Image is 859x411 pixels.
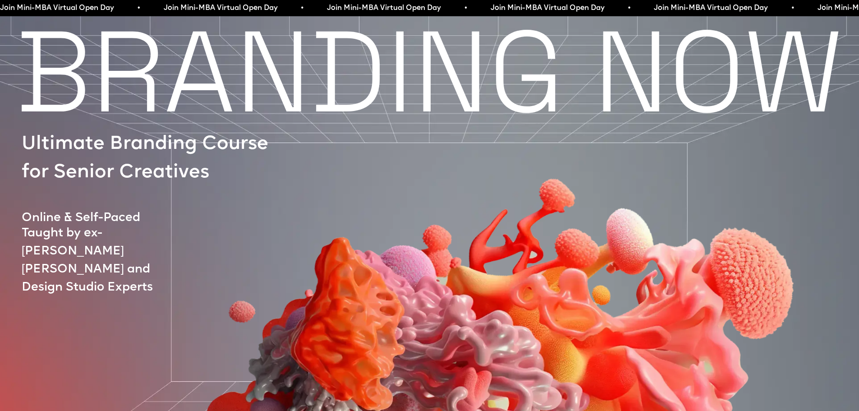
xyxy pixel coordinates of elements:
span: • [628,2,631,14]
span: • [138,2,140,14]
p: Taught by ex-[PERSON_NAME] [PERSON_NAME] and Design Studio Experts [22,225,193,297]
span: • [791,2,794,14]
p: Ultimate Branding Course for Senior Creatives [22,130,280,187]
span: • [301,2,303,14]
span: • [464,2,467,14]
